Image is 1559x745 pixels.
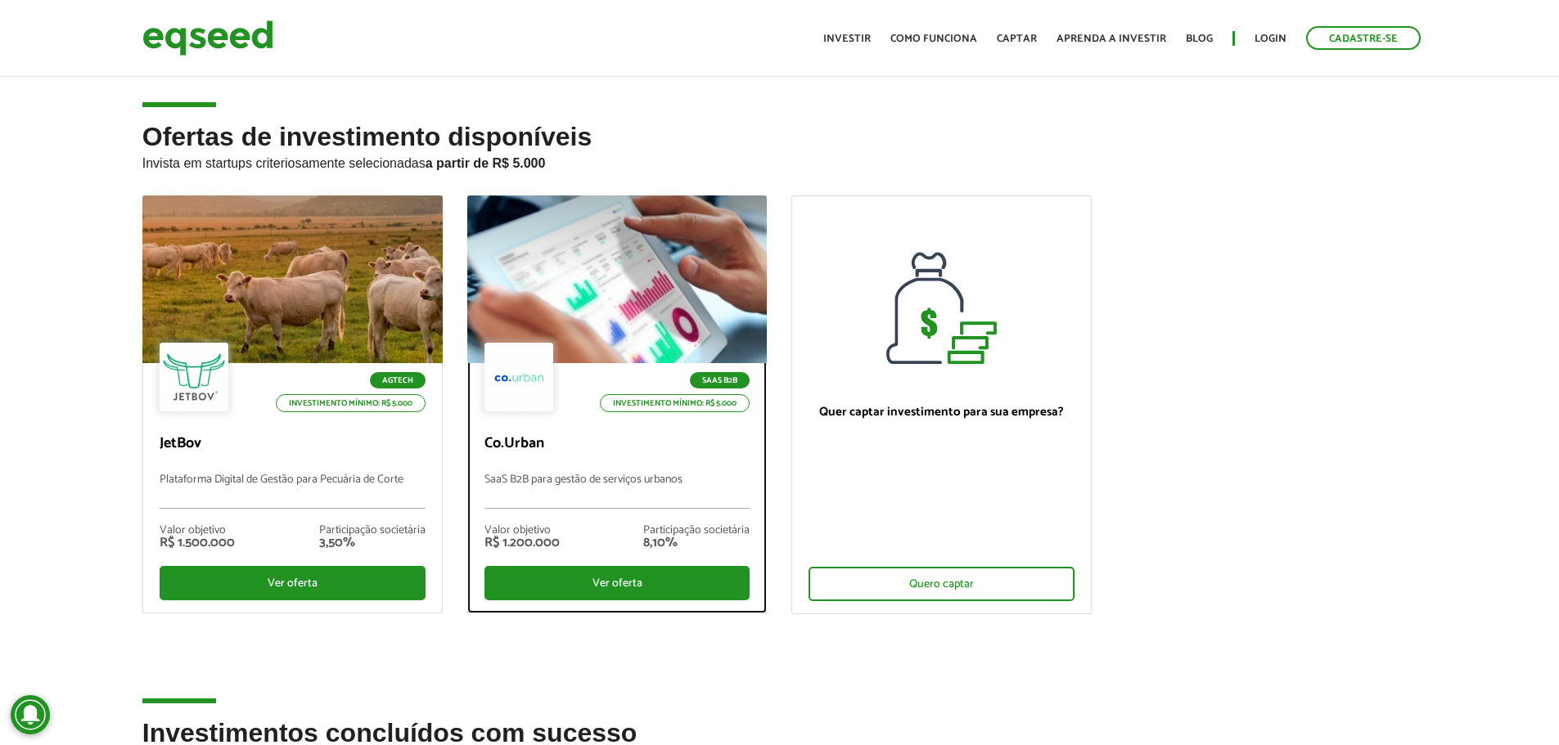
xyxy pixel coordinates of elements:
p: Investimento mínimo: R$ 5.000 [600,394,750,412]
p: SaaS B2B para gestão de serviços urbanos [484,473,750,509]
a: Login [1255,34,1286,44]
strong: a partir de R$ 5.000 [426,156,546,170]
a: Blog [1186,34,1213,44]
p: Agtech [370,372,426,388]
p: SaaS B2B [690,372,750,388]
div: R$ 1.200.000 [484,536,560,550]
div: Ver oferta [160,566,426,600]
div: 3,50% [319,536,426,550]
p: JetBov [160,435,426,453]
div: Ver oferta [484,566,750,600]
p: Co.Urban [484,435,750,453]
div: Participação societária [643,525,750,536]
div: Participação societária [319,525,426,536]
div: Valor objetivo [484,525,560,536]
p: Investimento mínimo: R$ 5.000 [276,394,426,412]
p: Plataforma Digital de Gestão para Pecuária de Corte [160,473,426,509]
div: Quero captar [809,567,1075,601]
div: R$ 1.500.000 [160,536,235,550]
p: Invista em startups criteriosamente selecionadas [142,151,1417,171]
a: Investir [823,34,871,44]
a: Quer captar investimento para sua empresa? Quero captar [791,195,1092,614]
a: Agtech Investimento mínimo: R$ 5.000 JetBov Plataforma Digital de Gestão para Pecuária de Corte V... [142,195,443,613]
p: Quer captar investimento para sua empresa? [809,405,1075,420]
a: Como funciona [890,34,977,44]
a: Aprenda a investir [1057,34,1166,44]
a: Cadastre-se [1306,26,1421,50]
a: SaaS B2B Investimento mínimo: R$ 5.000 Co.Urban SaaS B2B para gestão de serviços urbanos Valor ob... [467,195,768,613]
div: 8,10% [643,536,750,550]
img: EqSeed [142,16,273,60]
a: Captar [997,34,1037,44]
div: Valor objetivo [160,525,235,536]
h2: Ofertas de investimento disponíveis [142,123,1417,195]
